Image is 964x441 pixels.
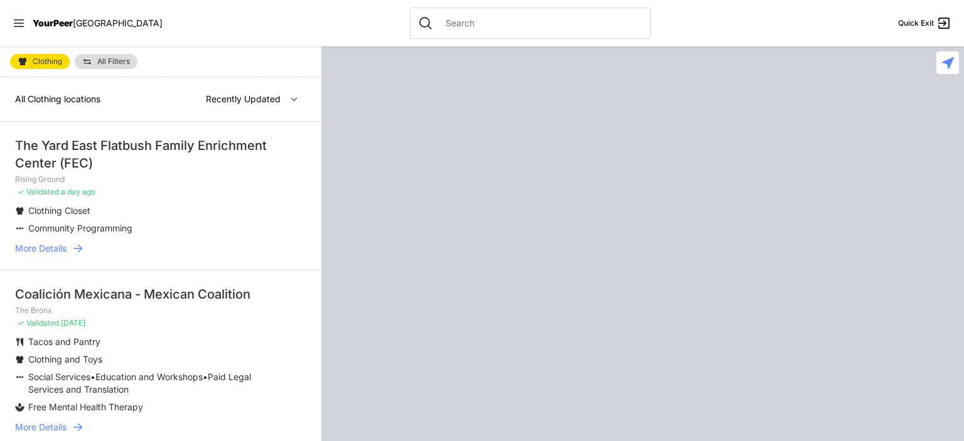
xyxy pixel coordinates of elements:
a: All Filters [75,54,137,69]
div: The Yard East Flatbush Family Enrichment Center (FEC) [15,137,306,172]
span: More Details [15,421,67,433]
span: Tacos and Pantry [28,336,100,347]
a: YourPeer[GEOGRAPHIC_DATA] [33,19,163,27]
span: Quick Exit [898,18,934,28]
a: More Details [15,421,306,433]
span: a day ago [61,187,95,196]
span: Clothing [33,58,62,65]
span: [GEOGRAPHIC_DATA] [73,18,163,28]
span: Community Programming [28,223,132,233]
span: Social Services [28,371,90,382]
span: Education and Workshops [95,371,203,382]
p: Rising Ground [15,174,306,184]
span: Clothing Closet [28,205,90,216]
span: All Clothing locations [15,93,100,104]
p: The Bronx [15,306,306,316]
span: All Filters [97,58,130,65]
span: Clothing and Toys [28,354,102,364]
span: ✓ Validated [18,187,59,196]
span: [DATE] [61,318,85,327]
span: • [203,371,208,382]
span: More Details [15,242,67,255]
span: Free Mental Health Therapy [28,401,143,412]
span: YourPeer [33,18,73,28]
span: • [90,371,95,382]
span: ✓ Validated [18,318,59,327]
div: Coalición Mexicana - Mexican Coalition [15,285,306,303]
a: More Details [15,242,306,255]
a: Clothing [10,54,70,69]
input: Search [438,17,643,29]
a: Quick Exit [898,16,951,31]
